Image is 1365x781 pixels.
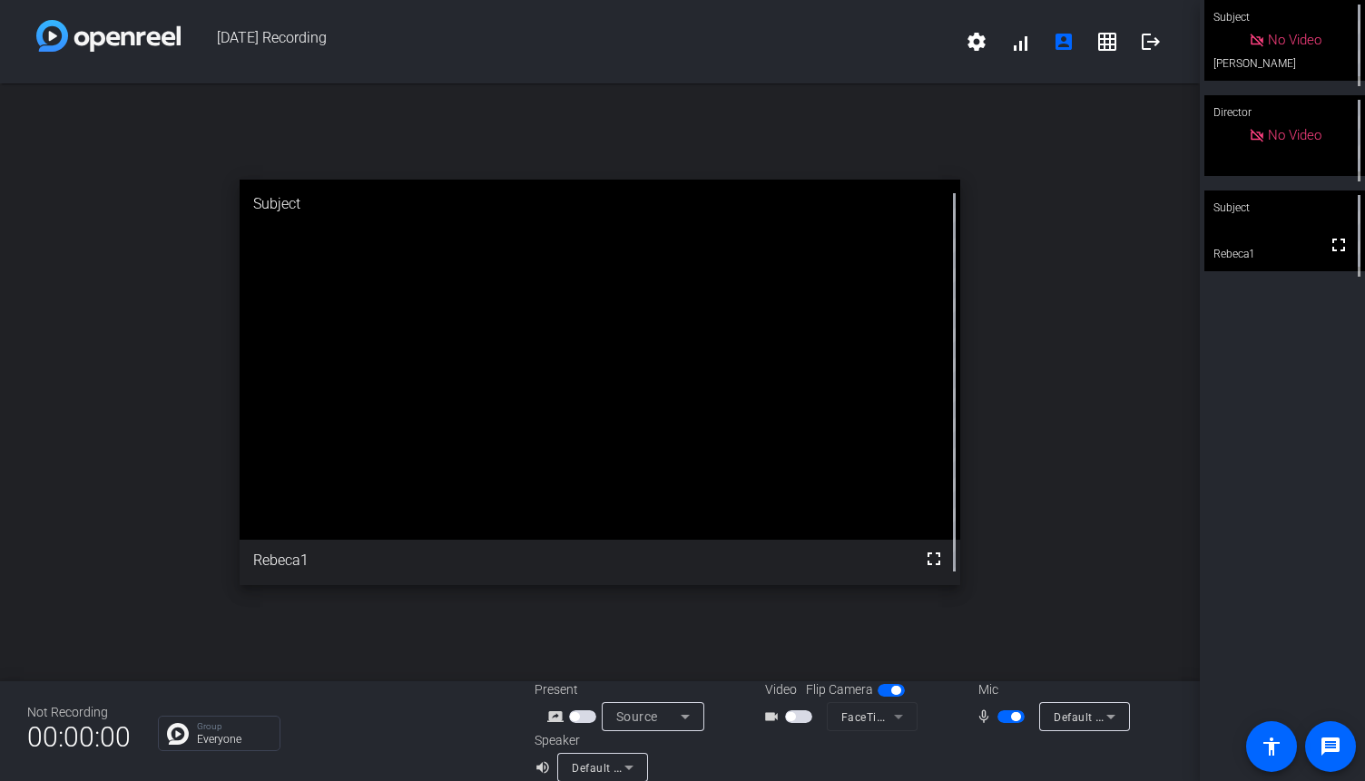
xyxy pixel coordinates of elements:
mat-icon: logout [1140,31,1162,53]
mat-icon: settings [966,31,987,53]
mat-icon: fullscreen [923,548,945,570]
button: signal_cellular_alt [998,20,1042,63]
mat-icon: account_box [1053,31,1075,53]
span: Default - MacBook Pro Microphone (Built-in) [1054,709,1287,724]
span: 00:00:00 [27,715,131,759]
p: Group [197,722,270,731]
div: Mic [960,680,1142,699]
div: Subject [1204,190,1365,225]
mat-icon: grid_on [1096,31,1118,53]
div: Subject [240,180,959,229]
div: Director [1204,95,1365,130]
mat-icon: message [1320,736,1341,757]
mat-icon: videocam_outline [763,706,785,727]
p: Everyone [197,734,270,745]
mat-icon: screen_share_outline [547,706,569,727]
span: Video [765,680,797,699]
div: Speaker [535,731,643,750]
div: Present [535,680,716,699]
img: white-gradient.svg [36,20,181,52]
mat-icon: fullscreen [1328,234,1350,256]
span: Default - MacBook Pro Speakers (Built-in) [572,760,791,775]
span: Flip Camera [806,680,873,699]
span: [DATE] Recording [181,20,955,63]
mat-icon: mic_none [976,706,997,727]
div: Not Recording [27,703,131,722]
span: No Video [1268,32,1321,48]
img: Chat Icon [167,723,189,745]
span: Source [616,709,658,724]
span: No Video [1268,127,1321,143]
mat-icon: accessibility [1261,736,1282,757]
mat-icon: volume_up [535,757,556,778]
